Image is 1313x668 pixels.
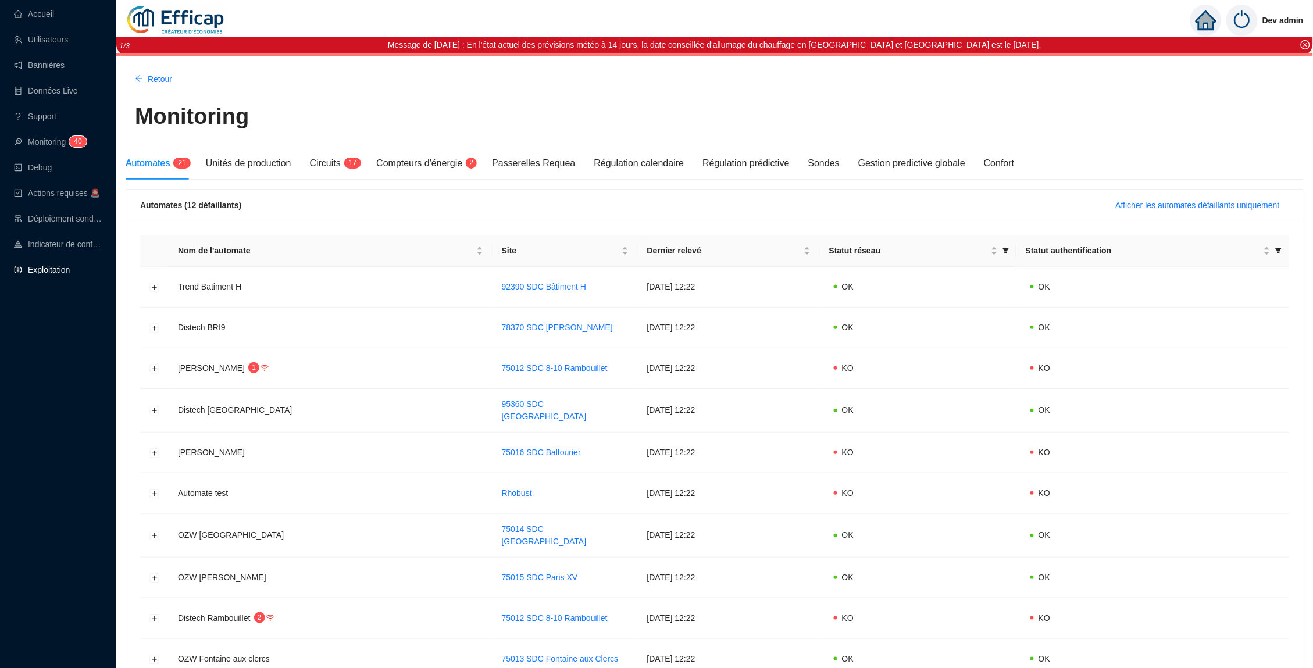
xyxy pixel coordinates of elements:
[502,573,578,582] a: 75015 SDC Paris XV
[178,323,226,332] span: Distech BRI9
[638,558,820,598] td: [DATE] 12:22
[150,323,159,333] button: Développer la ligne
[353,159,357,167] span: 7
[1107,196,1289,215] button: Afficher les automates défaillants uniquement
[266,614,274,622] span: wifi
[14,9,54,19] a: homeAccueil
[206,158,291,168] span: Unités de production
[647,245,801,257] span: Dernier relevé
[1000,242,1012,259] span: filter
[14,214,102,223] a: clusterDéploiement sondes
[594,156,684,170] div: Régulation calendaire
[14,86,78,95] a: databaseDonnées Live
[858,156,965,170] div: Gestion predictive globale
[1039,613,1050,623] span: KO
[502,448,581,457] a: 75016 SDC Balfourier
[178,530,284,540] span: OZW [GEOGRAPHIC_DATA]
[28,188,100,198] span: Actions requises 🚨
[638,389,820,433] td: [DATE] 12:22
[502,323,613,332] a: 78370 SDC [PERSON_NAME]
[502,613,608,623] a: 75012 SDC 8-10 Rambouillet
[69,136,86,147] sup: 40
[376,158,462,168] span: Compteurs d'énergie
[1039,573,1050,582] span: OK
[1275,247,1282,254] span: filter
[502,282,587,291] a: 92390 SDC Bâtiment H
[638,473,820,514] td: [DATE] 12:22
[150,531,159,541] button: Développer la ligne
[502,488,532,498] a: Rhobust
[388,39,1041,51] div: Message de [DATE] : En l'état actuel des prévisions météo à 14 jours, la date conseillée d'alluma...
[829,245,989,257] span: Statut réseau
[702,156,789,170] div: Régulation prédictive
[638,433,820,473] td: [DATE] 12:22
[1039,530,1050,540] span: OK
[78,137,82,145] span: 0
[14,189,22,197] span: check-square
[178,245,474,257] span: Nom de l'automate
[178,159,182,167] span: 2
[14,137,83,147] a: monitorMonitoring40
[502,399,587,421] a: 95360 SDC [GEOGRAPHIC_DATA]
[178,448,245,457] span: [PERSON_NAME]
[178,573,266,582] span: OZW [PERSON_NAME]
[178,405,292,415] span: Distech [GEOGRAPHIC_DATA]
[984,156,1014,170] div: Confort
[808,156,840,170] div: Sondes
[126,158,170,168] span: Automates
[258,613,262,621] span: 2
[842,573,854,582] span: OK
[1262,2,1304,39] span: Dev admin
[493,235,638,267] th: Site
[119,41,130,50] i: 1 / 3
[14,60,65,70] a: notificationBannières
[135,74,143,83] span: arrow-left
[492,158,575,168] span: Passerelles Requea
[182,159,186,167] span: 1
[1016,235,1289,267] th: Statut authentification
[842,488,854,498] span: KO
[842,448,854,457] span: KO
[1039,405,1050,415] span: OK
[502,524,587,546] a: 75014 SDC [GEOGRAPHIC_DATA]
[135,103,249,130] h1: Monitoring
[150,573,159,583] button: Développer la ligne
[1301,40,1310,49] span: close-circle
[1039,323,1050,332] span: OK
[820,235,1016,267] th: Statut réseau
[1039,363,1050,373] span: KO
[842,363,854,373] span: KO
[14,163,52,172] a: codeDebug
[148,73,172,85] span: Retour
[638,308,820,348] td: [DATE] 12:22
[178,282,241,291] span: Trend Batiment H
[502,363,608,373] a: 75012 SDC 8-10 Rambouillet
[1039,488,1050,498] span: KO
[1039,654,1050,663] span: OK
[1116,199,1280,212] span: Afficher les automates défaillants uniquement
[842,323,854,332] span: OK
[150,448,159,458] button: Développer la ligne
[178,654,270,663] span: OZW Fontaine aux clercs
[150,364,159,373] button: Développer la ligne
[140,201,241,210] span: Automates (12 défaillants)
[638,267,820,308] td: [DATE] 12:22
[150,489,159,498] button: Développer la ligne
[842,405,854,415] span: OK
[310,158,341,168] span: Circuits
[14,35,68,44] a: teamUtilisateurs
[349,159,353,167] span: 1
[470,159,474,167] span: 2
[842,282,854,291] span: OK
[1226,5,1258,36] img: power
[502,245,619,257] span: Site
[842,530,854,540] span: OK
[14,240,102,249] a: heat-mapIndicateur de confort
[466,158,477,169] sup: 2
[1039,282,1050,291] span: OK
